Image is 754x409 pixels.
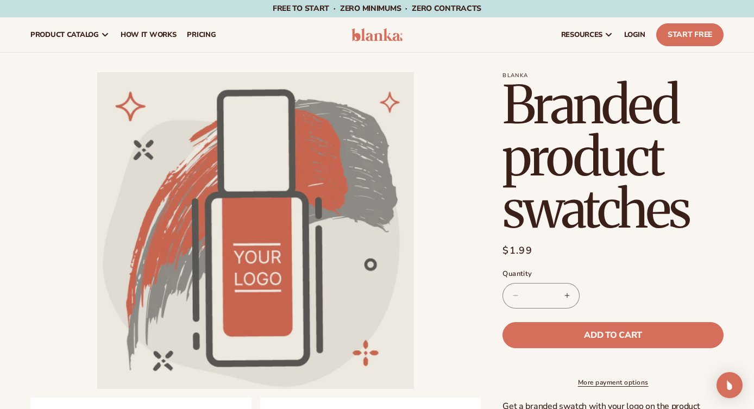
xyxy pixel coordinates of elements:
[502,377,724,387] a: More payment options
[30,30,99,39] span: product catalog
[187,30,216,39] span: pricing
[619,17,651,52] a: LOGIN
[502,269,724,280] label: Quantity
[273,3,481,14] span: Free to start · ZERO minimums · ZERO contracts
[556,17,619,52] a: resources
[502,79,724,235] h1: Branded product swatches
[561,30,602,39] span: resources
[25,17,115,52] a: product catalog
[115,17,182,52] a: How It Works
[717,372,743,398] div: Open Intercom Messenger
[351,28,403,41] img: logo
[584,331,642,339] span: Add to cart
[502,243,532,258] span: $1.99
[624,30,645,39] span: LOGIN
[502,322,724,348] button: Add to cart
[656,23,724,46] a: Start Free
[121,30,177,39] span: How It Works
[181,17,221,52] a: pricing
